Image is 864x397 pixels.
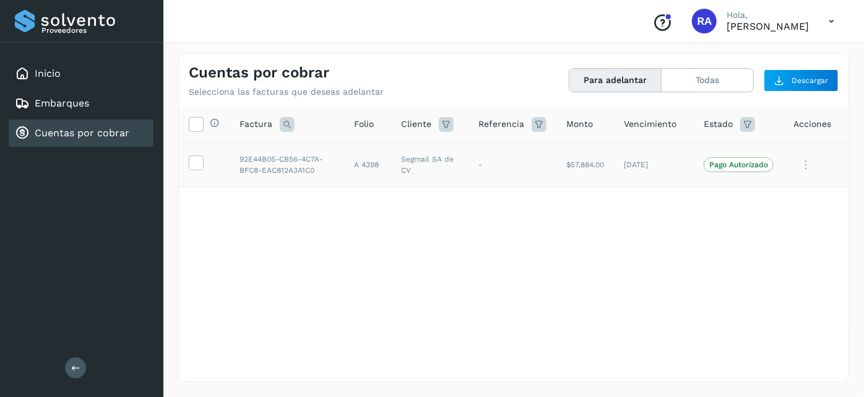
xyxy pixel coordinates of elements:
td: 92E44B05-CB56-4C7A-BFC8-EAC812A3A1C0 [230,142,344,188]
p: ROGELIO ALVAREZ PALOMO [727,20,809,32]
span: Factura [240,118,272,131]
span: Descargar [792,75,828,86]
div: Embarques [9,90,153,117]
span: Monto [566,118,593,131]
td: $57,884.00 [556,142,614,188]
div: Inicio [9,60,153,87]
a: Cuentas por cobrar [35,127,129,139]
h4: Cuentas por cobrar [189,64,329,82]
p: Pago Autorizado [709,160,768,169]
button: Para adelantar [569,69,662,92]
td: A 4398 [344,142,391,188]
span: Estado [704,118,733,131]
td: [DATE] [614,142,694,188]
a: Embarques [35,97,89,109]
p: Proveedores [41,26,149,35]
button: Descargar [764,69,839,92]
span: Folio [354,118,374,131]
p: Hola, [727,10,809,20]
span: Referencia [478,118,524,131]
div: Cuentas por cobrar [9,120,153,147]
button: Todas [662,69,753,92]
td: - [469,142,556,188]
a: Inicio [35,68,61,79]
span: Acciones [793,118,831,131]
td: Segmail SA de CV [391,142,469,188]
p: Selecciona las facturas que deseas adelantar [189,87,384,97]
span: Vencimiento [624,118,676,131]
span: Cliente [401,118,431,131]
